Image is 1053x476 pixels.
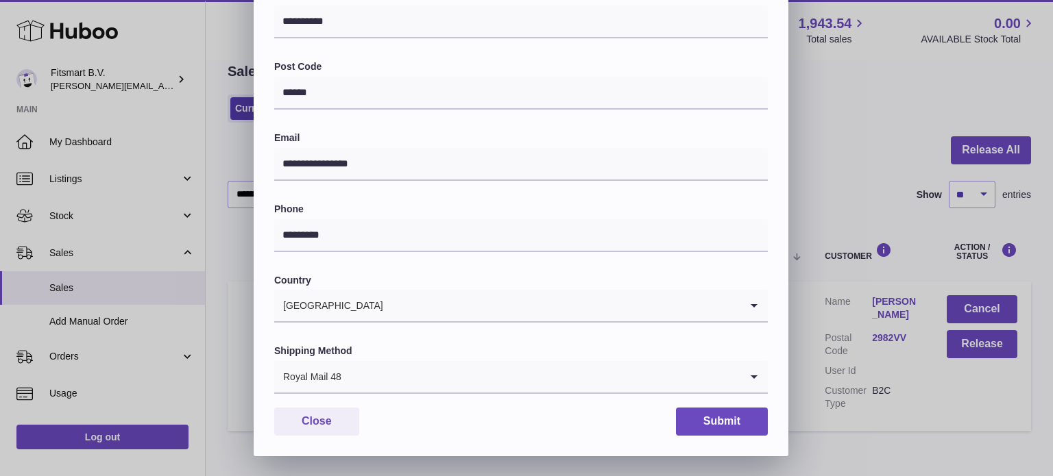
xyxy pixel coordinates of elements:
[274,345,768,358] label: Shipping Method
[384,290,740,321] input: Search for option
[676,408,768,436] button: Submit
[342,361,740,392] input: Search for option
[274,203,768,216] label: Phone
[274,290,768,323] div: Search for option
[274,361,768,394] div: Search for option
[274,361,342,392] span: Royal Mail 48
[274,60,768,73] label: Post Code
[274,290,384,321] span: [GEOGRAPHIC_DATA]
[274,274,768,287] label: Country
[274,131,768,145] label: Email
[274,408,359,436] button: Close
